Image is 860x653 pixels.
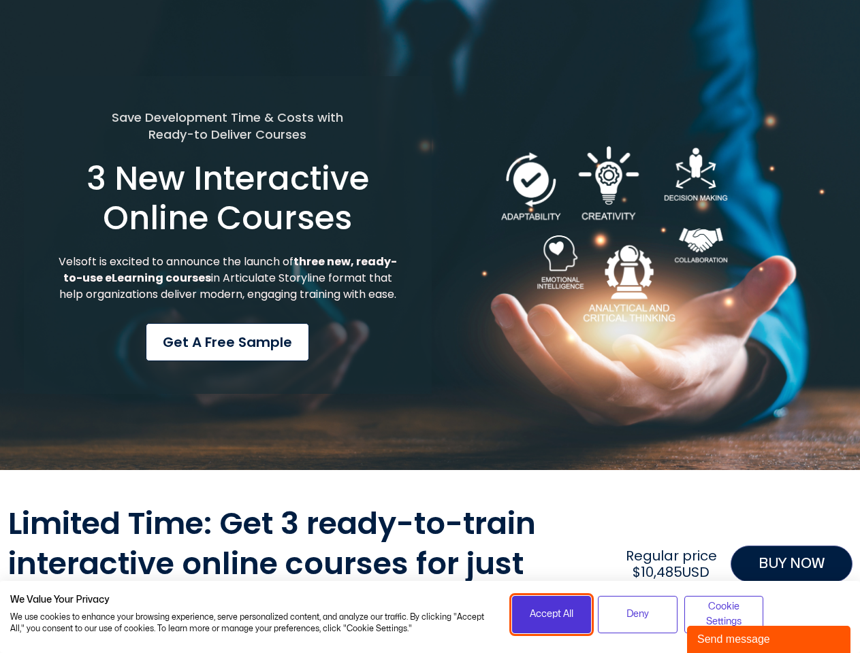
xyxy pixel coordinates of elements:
span: Deny [626,607,649,622]
h5: Save Development Time & Costs with Ready-to Deliver Courses [57,109,399,143]
span: Get a Free Sample [163,332,292,352]
h1: 3 New Interactive Online Courses [57,159,399,237]
h2: We Value Your Privacy [10,594,492,606]
span: Accept All [530,607,573,622]
h2: Regular price $10,485USD [619,548,723,580]
a: BUY NOW [731,546,853,582]
button: Adjust cookie preferences [684,596,764,633]
p: We use cookies to enhance your browsing experience, serve personalized content, and analyze our t... [10,612,492,635]
span: Cookie Settings [693,599,755,630]
p: Velsoft is excited to announce the launch of in Articulate Storyline format that help organizatio... [57,254,399,303]
button: Accept all cookies [512,596,592,633]
iframe: chat widget [687,623,853,653]
a: Get a Free Sample [146,323,309,361]
h2: Limited Time: Get 3 ready-to-train interactive online courses for just $3,300USD [8,504,613,624]
strong: three new, ready-to-use eLearning courses [63,254,397,286]
span: BUY NOW [759,553,825,575]
button: Deny all cookies [598,596,678,633]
